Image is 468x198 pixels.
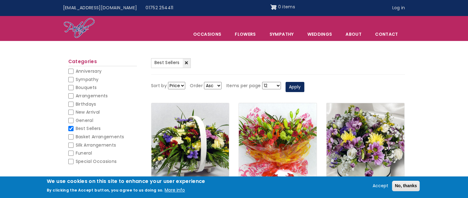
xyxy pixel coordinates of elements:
label: Order [190,82,203,90]
label: Items per page [226,82,261,90]
span: Occasions [187,28,228,41]
span: Bouquets [76,84,97,91]
span: Basket Arrangements [76,134,124,140]
img: Hat Box Arrangement [326,103,404,194]
p: By clicking the Accept button, you agree to us doing so. [47,188,163,193]
a: Contact [369,28,404,41]
span: Silk Arrangements [76,142,116,148]
span: Sympathy [76,76,99,83]
span: New Arrival [76,109,100,115]
img: FireCracker [239,103,317,194]
img: Shopping cart [270,2,277,12]
h2: We use cookies on this site to enhance your user experience [47,178,205,185]
a: 01752 254411 [141,2,178,14]
a: Best Sellers [151,58,191,68]
h2: Categories [68,59,137,66]
button: Apply [286,82,304,92]
a: [EMAIL_ADDRESS][DOMAIN_NAME] [59,2,142,14]
span: General [76,117,93,123]
a: Sympathy [263,28,300,41]
span: Funeral [76,150,92,156]
span: Anniversary [76,68,102,74]
span: Special Occasions [76,158,117,164]
a: Log in [388,2,409,14]
button: Accept [370,182,391,190]
span: 0 items [278,4,295,10]
img: Home [63,18,95,39]
button: More info [165,187,185,194]
img: Enchanted Basket [151,103,229,194]
span: Weddings [301,28,338,41]
span: Best Sellers [154,59,180,66]
span: Birthdays [76,101,96,107]
span: Best Sellers [76,125,101,131]
a: Shopping cart 0 items [270,2,295,12]
a: Flowers [228,28,262,41]
a: About [339,28,368,41]
label: Sort by [151,82,167,90]
button: No, thanks [392,181,420,191]
span: Arrangements [76,93,108,99]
